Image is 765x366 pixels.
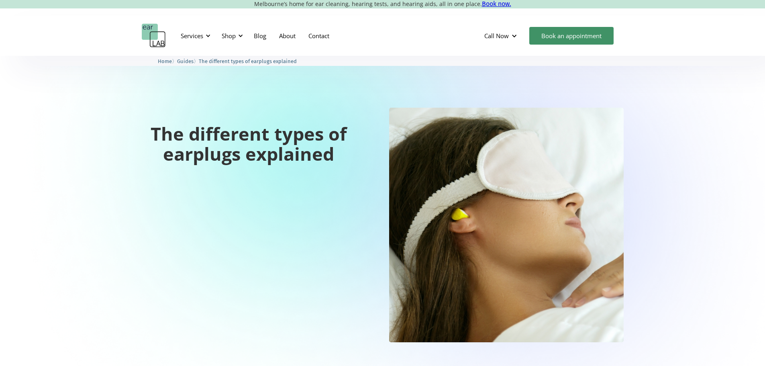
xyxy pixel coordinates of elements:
[273,24,302,47] a: About
[199,58,297,64] span: The different types of earplugs explained
[158,57,172,65] a: Home
[181,32,203,40] div: Services
[217,24,245,48] div: Shop
[478,24,525,48] div: Call Now
[177,57,194,65] a: Guides
[529,27,614,45] a: Book an appointment
[158,57,177,65] li: 〉
[158,58,172,64] span: Home
[142,24,166,48] a: home
[177,58,194,64] span: Guides
[222,32,236,40] div: Shop
[177,57,199,65] li: 〉
[199,57,297,65] a: The different types of earplugs explained
[484,32,509,40] div: Call Now
[247,24,273,47] a: Blog
[142,124,355,164] h1: The different types of earplugs explained
[302,24,336,47] a: Contact
[176,24,213,48] div: Services
[389,108,624,342] img: The different types of earplugs explained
